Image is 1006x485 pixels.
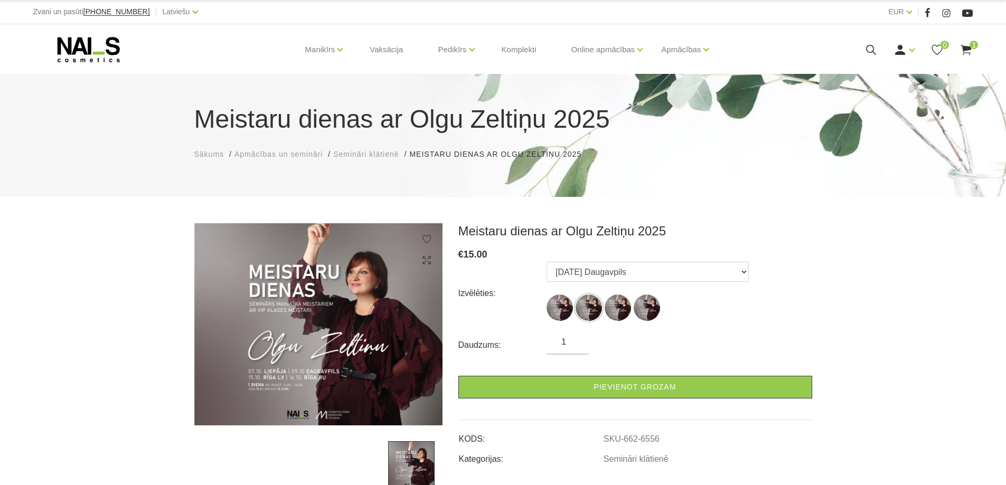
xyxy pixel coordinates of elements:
span: 15.00 [464,249,487,260]
img: ... [576,294,602,321]
td: KODS: [458,425,603,445]
img: ... [634,294,660,321]
h1: Meistaru dienas ar Olgu Zeltiņu 2025 [194,100,812,138]
span: 0 [941,41,949,49]
a: Semināri klātienē [604,454,669,464]
img: ... [605,294,631,321]
li: Meistaru dienas ar Olgu Zeltiņu 2025 [409,149,592,160]
a: Apmācības un semināri [234,149,323,160]
a: 1 [960,43,973,56]
a: Vaksācija [361,24,411,75]
span: Semināri klātienē [333,150,399,158]
a: Latviešu [163,5,190,18]
img: ... [547,294,573,321]
img: ... [194,223,443,425]
span: | [155,5,157,18]
h3: Meistaru dienas ar Olgu Zeltiņu 2025 [458,223,812,239]
a: Online apmācības [571,28,635,71]
span: Sākums [194,150,224,158]
td: Kategorijas: [458,445,603,465]
a: Komplekti [493,24,545,75]
span: € [458,249,464,260]
a: Semināri klātienē [333,149,399,160]
a: Sākums [194,149,224,160]
div: Daudzums: [458,337,547,354]
div: Izvēlēties: [458,285,547,302]
a: [PHONE_NUMBER] [83,8,150,16]
div: Zvani un pasūti [33,5,150,18]
a: Pievienot grozam [458,376,812,398]
a: EUR [888,5,904,18]
a: Manikīrs [305,28,335,71]
span: 1 [970,41,978,49]
a: 0 [930,43,944,56]
span: | [917,5,919,18]
a: Pedikīrs [438,28,466,71]
a: SKU-662-6556 [604,434,660,444]
a: Apmācības [661,28,701,71]
span: Apmācības un semināri [234,150,323,158]
span: [PHONE_NUMBER] [83,7,150,16]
